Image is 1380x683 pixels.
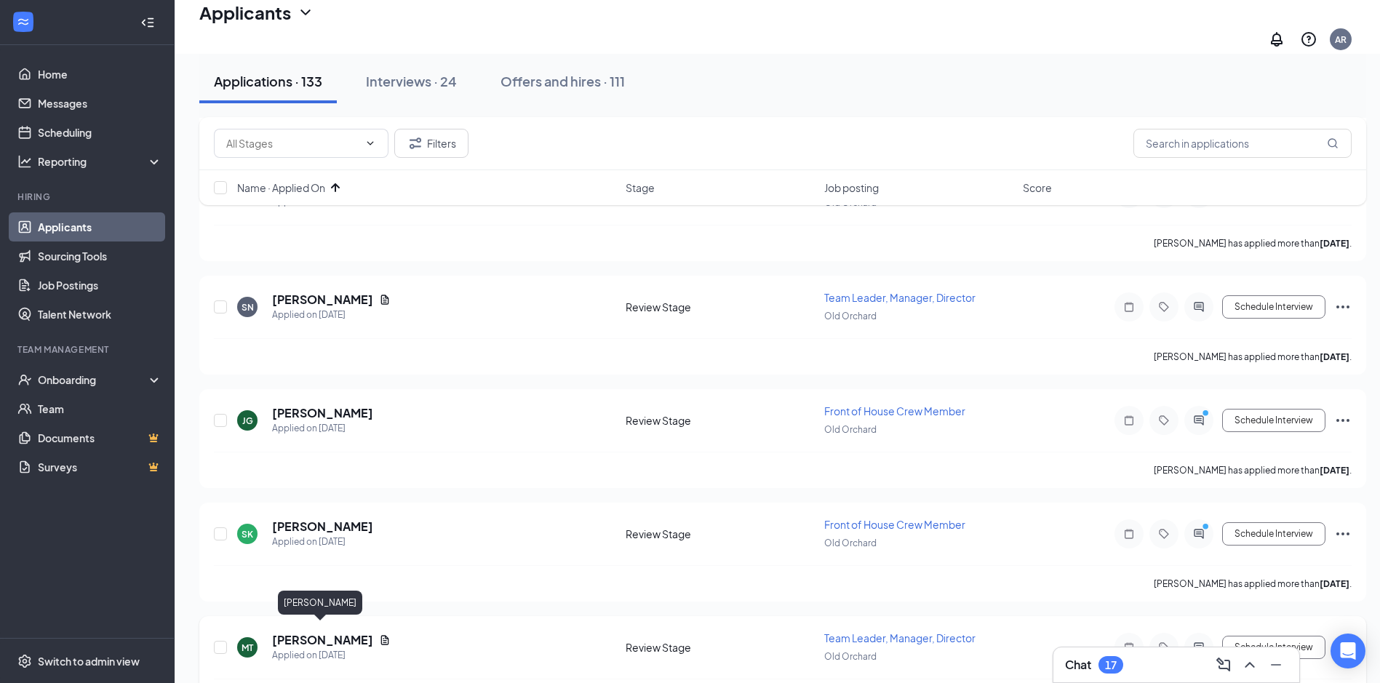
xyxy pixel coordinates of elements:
[1190,528,1208,540] svg: ActiveChat
[379,634,391,646] svg: Document
[38,89,162,118] a: Messages
[1155,642,1173,653] svg: Tag
[272,519,373,535] h5: [PERSON_NAME]
[1268,31,1285,48] svg: Notifications
[394,129,468,158] button: Filter Filters
[1120,301,1138,313] svg: Note
[38,654,140,668] div: Switch to admin view
[272,292,373,308] h5: [PERSON_NAME]
[1120,528,1138,540] svg: Note
[1222,636,1325,659] button: Schedule Interview
[1155,528,1173,540] svg: Tag
[38,241,162,271] a: Sourcing Tools
[1190,301,1208,313] svg: ActiveChat
[1155,301,1173,313] svg: Tag
[272,405,373,421] h5: [PERSON_NAME]
[1190,642,1208,653] svg: ActiveChat
[824,311,877,321] span: Old Orchard
[1065,657,1091,673] h3: Chat
[1199,522,1216,534] svg: PrimaryDot
[1222,522,1325,546] button: Schedule Interview
[1320,238,1349,249] b: [DATE]
[38,118,162,147] a: Scheduling
[824,518,965,531] span: Front of House Crew Member
[1267,656,1285,674] svg: Minimize
[226,135,359,151] input: All Stages
[17,343,159,356] div: Team Management
[1212,653,1235,676] button: ComposeMessage
[1335,33,1347,46] div: AR
[1264,653,1288,676] button: Minimize
[379,294,391,305] svg: Document
[17,654,32,668] svg: Settings
[1320,351,1349,362] b: [DATE]
[327,179,344,196] svg: ArrowUp
[824,538,877,548] span: Old Orchard
[824,651,877,662] span: Old Orchard
[1238,653,1261,676] button: ChevronUp
[17,154,32,169] svg: Analysis
[1199,409,1216,420] svg: PrimaryDot
[242,528,253,540] div: SK
[272,648,391,663] div: Applied on [DATE]
[1023,180,1052,195] span: Score
[242,642,253,654] div: MT
[140,15,155,30] svg: Collapse
[1331,634,1365,668] div: Open Intercom Messenger
[38,212,162,241] a: Applicants
[17,191,159,203] div: Hiring
[38,452,162,482] a: SurveysCrown
[1334,525,1352,543] svg: Ellipses
[824,404,965,418] span: Front of House Crew Member
[1190,415,1208,426] svg: ActiveChat
[1222,295,1325,319] button: Schedule Interview
[626,180,655,195] span: Stage
[38,394,162,423] a: Team
[626,527,815,541] div: Review Stage
[16,15,31,29] svg: WorkstreamLogo
[1105,659,1117,671] div: 17
[1222,409,1325,432] button: Schedule Interview
[38,60,162,89] a: Home
[272,535,373,549] div: Applied on [DATE]
[824,291,976,304] span: Team Leader, Manager, Director
[824,631,976,644] span: Team Leader, Manager, Director
[272,308,391,322] div: Applied on [DATE]
[242,301,254,313] div: SN
[1154,578,1352,590] p: [PERSON_NAME] has applied more than .
[1334,298,1352,316] svg: Ellipses
[1120,642,1138,653] svg: Note
[17,372,32,387] svg: UserCheck
[626,413,815,428] div: Review Stage
[1155,415,1173,426] svg: Tag
[500,72,625,90] div: Offers and hires · 111
[1320,578,1349,589] b: [DATE]
[38,423,162,452] a: DocumentsCrown
[214,72,322,90] div: Applications · 133
[272,632,373,648] h5: [PERSON_NAME]
[626,640,815,655] div: Review Stage
[1120,415,1138,426] svg: Note
[1154,351,1352,363] p: [PERSON_NAME] has applied more than .
[38,154,163,169] div: Reporting
[824,424,877,435] span: Old Orchard
[38,300,162,329] a: Talent Network
[1320,465,1349,476] b: [DATE]
[38,271,162,300] a: Job Postings
[38,372,150,387] div: Onboarding
[272,421,373,436] div: Applied on [DATE]
[366,72,457,90] div: Interviews · 24
[1133,129,1352,158] input: Search in applications
[1154,237,1352,249] p: [PERSON_NAME] has applied more than .
[1334,412,1352,429] svg: Ellipses
[242,415,253,427] div: JG
[824,180,879,195] span: Job posting
[626,300,815,314] div: Review Stage
[1241,656,1259,674] svg: ChevronUp
[237,180,325,195] span: Name · Applied On
[1300,31,1317,48] svg: QuestionInfo
[1215,656,1232,674] svg: ComposeMessage
[278,591,362,615] div: [PERSON_NAME]
[407,135,424,152] svg: Filter
[1327,137,1339,149] svg: MagnifyingGlass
